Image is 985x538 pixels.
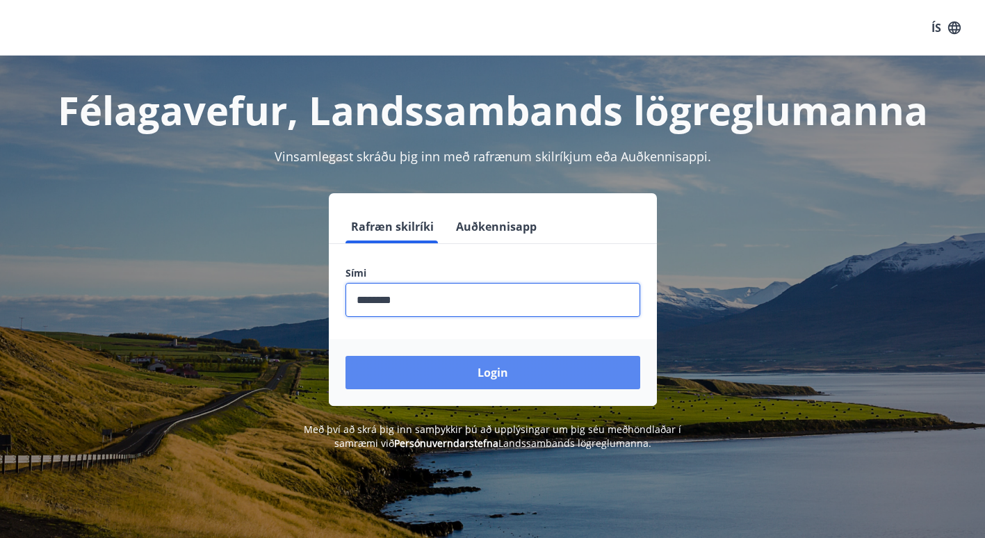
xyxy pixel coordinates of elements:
[345,356,640,389] button: Login
[924,15,968,40] button: ÍS
[17,83,968,136] h1: Félagavefur, Landssambands lögreglumanna
[275,148,711,165] span: Vinsamlegast skráðu þig inn með rafrænum skilríkjum eða Auðkennisappi.
[345,266,640,280] label: Sími
[345,210,439,243] button: Rafræn skilríki
[450,210,542,243] button: Auðkennisapp
[304,423,681,450] span: Með því að skrá þig inn samþykkir þú að upplýsingar um þig séu meðhöndlaðar í samræmi við Landssa...
[394,437,498,450] a: Persónuverndarstefna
